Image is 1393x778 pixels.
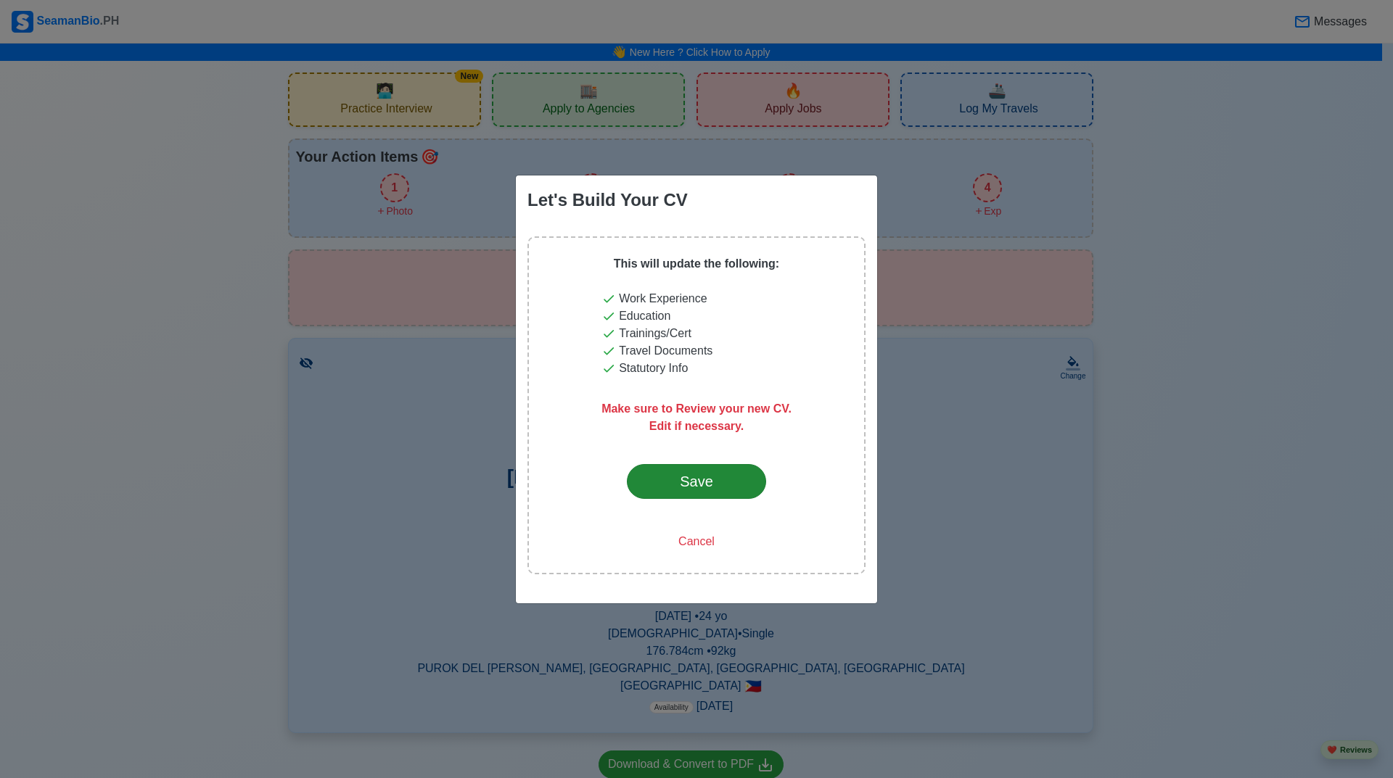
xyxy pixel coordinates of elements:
[601,290,792,307] div: Work Experience
[627,464,766,499] button: Save
[601,325,792,342] div: Trainings/Cert
[601,255,792,273] p: This will update the following:
[601,418,792,435] p: Edit if necessary.
[601,342,792,360] div: Travel Documents
[662,471,731,492] div: Save
[601,383,792,418] p: Make sure to Review your new CV.
[643,528,750,555] button: Cancel
[601,307,792,325] div: Education
[601,360,792,377] div: Statutory Info
[527,187,688,213] div: Let's Build Your CV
